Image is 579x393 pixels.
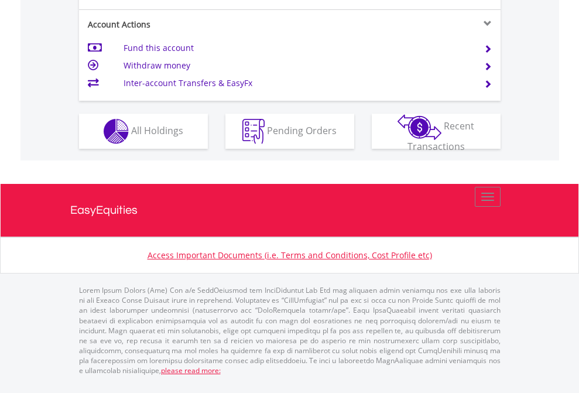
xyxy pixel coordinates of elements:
[79,114,208,149] button: All Holdings
[372,114,501,149] button: Recent Transactions
[148,250,432,261] a: Access Important Documents (i.e. Terms and Conditions, Cost Profile etc)
[70,184,509,237] a: EasyEquities
[161,365,221,375] a: please read more:
[104,119,129,144] img: holdings-wht.png
[131,124,183,136] span: All Holdings
[79,285,501,375] p: Lorem Ipsum Dolors (Ame) Con a/e SeddOeiusmod tem InciDiduntut Lab Etd mag aliquaen admin veniamq...
[124,39,470,57] td: Fund this account
[267,124,337,136] span: Pending Orders
[225,114,354,149] button: Pending Orders
[79,19,290,30] div: Account Actions
[124,74,470,92] td: Inter-account Transfers & EasyFx
[242,119,265,144] img: pending_instructions-wht.png
[398,114,441,140] img: transactions-zar-wht.png
[124,57,470,74] td: Withdraw money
